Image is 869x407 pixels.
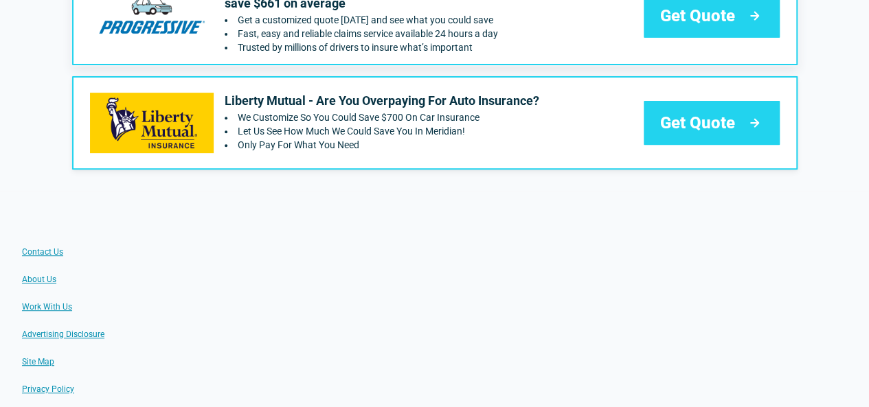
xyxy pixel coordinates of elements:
a: Advertising Disclosure [22,329,104,340]
li: Fast, easy and reliable claims service available 24 hours a day [225,28,633,39]
p: Liberty Mutual - Are You Overpaying For Auto Insurance? [225,93,539,109]
li: Get a customized quote today and see what you could save [225,14,633,25]
li: Trusted by millions of drivers to insure what’s important [225,42,633,53]
a: Work With Us [22,301,72,312]
span: Get Quote [660,112,735,134]
a: Site Map [22,356,54,367]
a: Contact Us [22,246,63,257]
span: Get Quote [660,5,735,27]
li: We Customize So You Could Save $700 On Car Insurance [225,112,539,123]
li: Let Us See How Much We Could Save You In Meridian! [225,126,539,137]
a: libertymutual's logoLiberty Mutual - Are You Overpaying For Auto Insurance?We Customize So You Co... [72,76,798,170]
li: Only Pay For What You Need [225,139,539,150]
img: libertymutual's logo [90,93,214,152]
a: About Us [22,274,56,285]
a: Privacy Policy [22,384,74,395]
